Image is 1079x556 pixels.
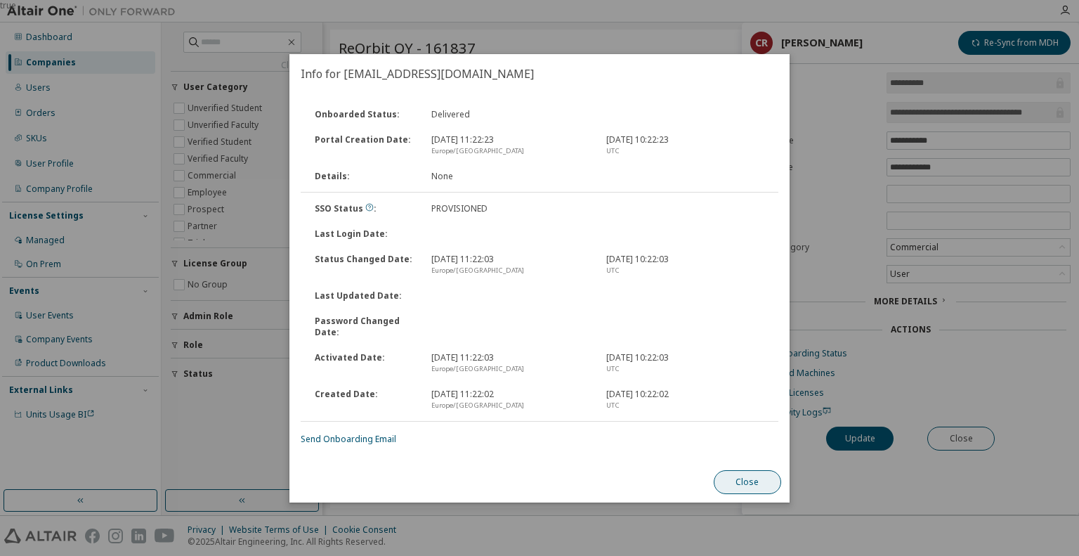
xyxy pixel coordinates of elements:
[306,290,423,302] div: Last Updated Date :
[301,433,396,445] a: Send Onboarding Email
[423,203,598,214] div: PROVISIONED
[606,146,764,157] div: UTC
[306,134,423,157] div: Portal Creation Date :
[306,203,423,214] div: SSO Status :
[423,109,598,120] div: Delivered
[423,389,598,411] div: [DATE] 11:22:02
[598,352,773,375] div: [DATE] 10:22:03
[423,352,598,375] div: [DATE] 11:22:03
[423,171,598,182] div: None
[306,109,423,120] div: Onboarded Status :
[306,316,423,338] div: Password Changed Date :
[714,470,781,494] button: Close
[431,363,589,375] div: Europe/[GEOGRAPHIC_DATA]
[306,171,423,182] div: Details :
[431,265,589,276] div: Europe/[GEOGRAPHIC_DATA]
[306,228,423,240] div: Last Login Date :
[598,389,773,411] div: [DATE] 10:22:02
[423,134,598,157] div: [DATE] 11:22:23
[431,400,589,411] div: Europe/[GEOGRAPHIC_DATA]
[306,352,423,375] div: Activated Date :
[306,254,423,276] div: Status Changed Date :
[598,254,773,276] div: [DATE] 10:22:03
[289,54,790,93] h2: Info for [EMAIL_ADDRESS][DOMAIN_NAME]
[431,146,589,157] div: Europe/[GEOGRAPHIC_DATA]
[606,265,764,276] div: UTC
[606,363,764,375] div: UTC
[423,254,598,276] div: [DATE] 11:22:03
[606,400,764,411] div: UTC
[598,134,773,157] div: [DATE] 10:22:23
[306,389,423,411] div: Created Date :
